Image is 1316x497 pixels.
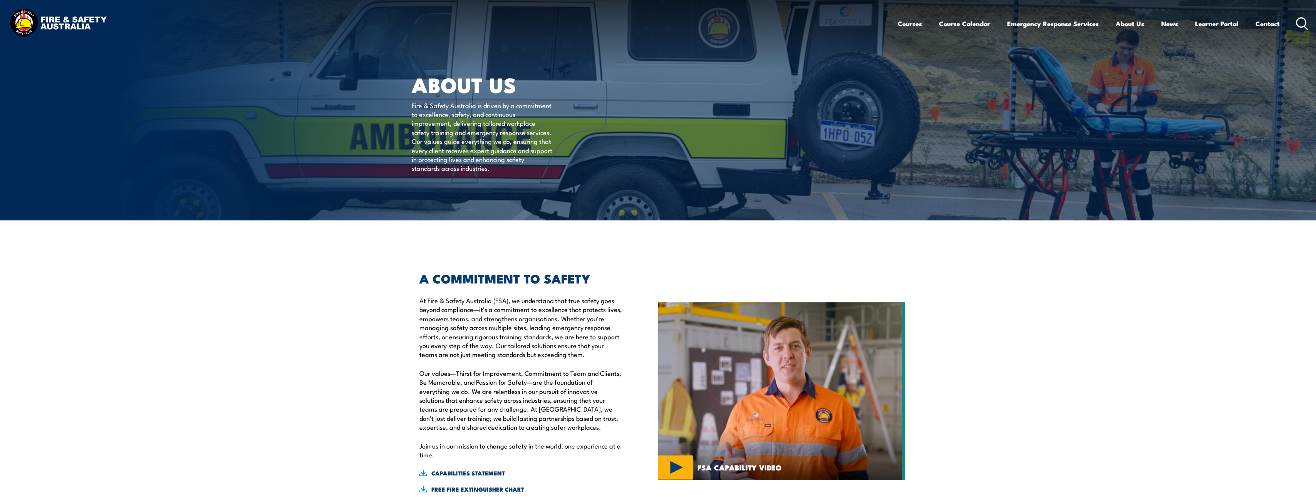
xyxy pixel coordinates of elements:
a: Emergency Response Services [1007,13,1099,34]
img: person [658,302,905,480]
p: Fire & Safety Australia is driven by a commitment to excellence, safety, and continuous improveme... [412,101,552,173]
a: Course Calendar [939,13,990,34]
span: FSA CAPABILITY VIDEO [697,464,781,471]
p: At Fire & Safety Australia (FSA), we understand that true safety goes beyond compliance—it’s a co... [419,296,623,359]
a: About Us [1116,13,1144,34]
a: Contact [1256,13,1280,34]
a: Learner Portal [1195,13,1239,34]
a: CAPABILITIES STATEMENT [419,469,623,477]
a: News [1161,13,1178,34]
p: Join us in our mission to change safety in the world, one experience at a time. [419,441,623,459]
h1: About Us [412,75,602,93]
h2: A COMMITMENT TO SAFETY [419,273,623,284]
a: FREE FIRE EXTINGUISHER CHART [419,485,623,494]
p: Our values—Thirst for Improvement, Commitment to Team and Clients, Be Memorable, and Passion for ... [419,369,623,432]
a: Courses [898,13,922,34]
